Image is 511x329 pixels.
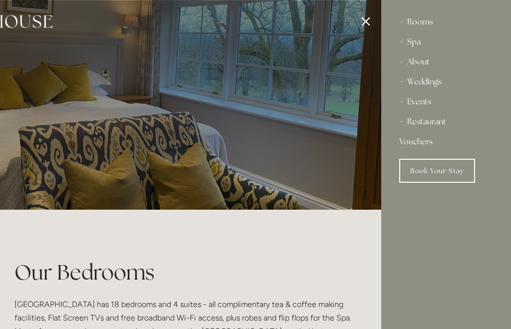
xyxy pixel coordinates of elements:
[399,72,493,92] div: Weddings
[399,159,475,183] a: Book Your Stay
[399,12,493,32] div: Rooms
[399,32,493,52] div: Spa
[399,52,493,72] div: About
[399,132,493,152] a: Vouchers
[399,92,493,112] div: Events
[399,112,493,132] div: Restaurant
